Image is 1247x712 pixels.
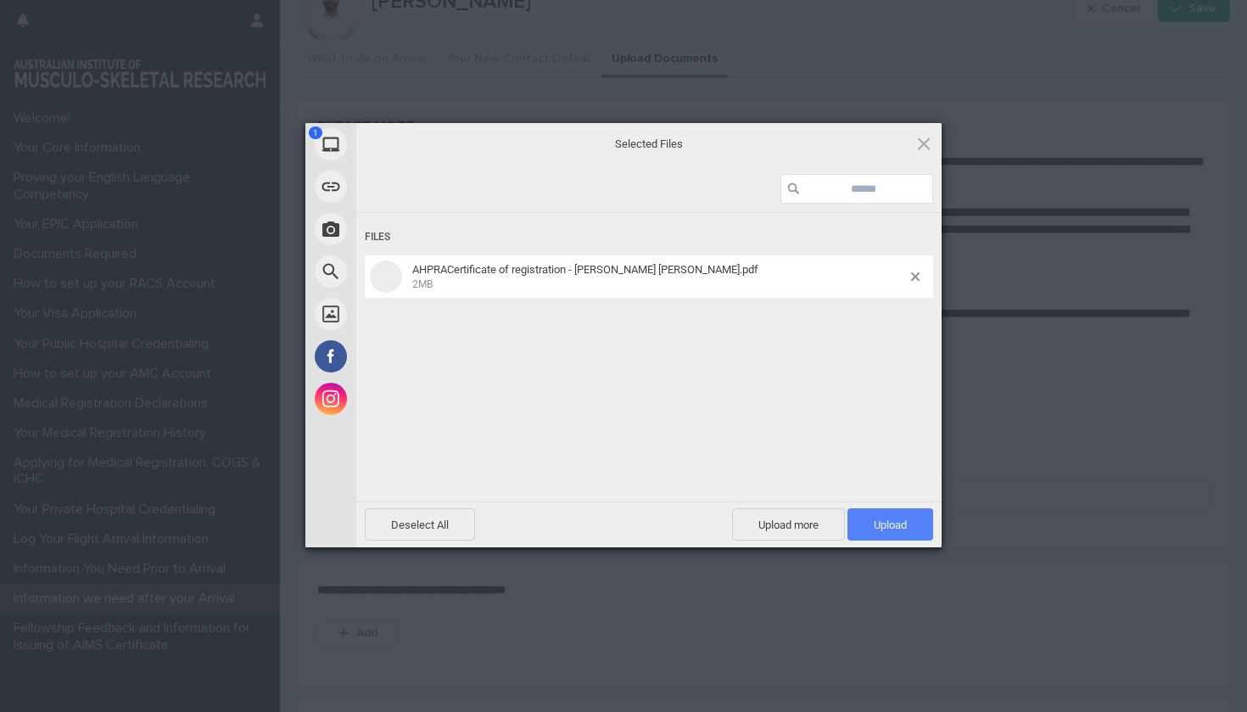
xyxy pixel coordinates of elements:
span: 1 [309,126,322,139]
div: Link (URL) [305,165,509,208]
div: My Device [305,123,509,165]
span: 2MB [412,278,433,290]
span: AHPRACertificate of registration - Dr Karthik Pradyumna Yenamala.pdf [407,263,911,291]
span: Deselect All [365,508,475,541]
div: Facebook [305,335,509,378]
span: Upload [874,519,907,531]
span: AHPRACertificate of registration - [PERSON_NAME] [PERSON_NAME].pdf [412,263,758,276]
span: Upload more [732,508,845,541]
div: Files [365,221,933,253]
div: Web Search [305,250,509,293]
div: Instagram [305,378,509,420]
span: Selected Files [479,136,819,151]
div: Unsplash [305,293,509,335]
div: Take Photo [305,208,509,250]
span: Upload [847,508,933,541]
span: Click here or hit ESC to close picker [914,134,933,153]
